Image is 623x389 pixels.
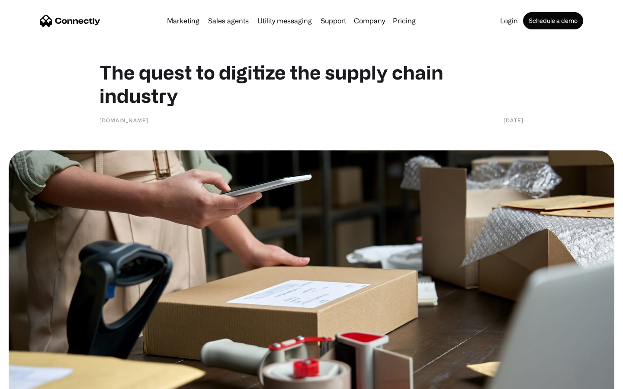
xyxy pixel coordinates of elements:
[317,17,350,24] a: Support
[389,17,419,24] a: Pricing
[9,374,52,386] aside: Language selected: English
[504,116,523,124] div: [DATE]
[164,17,203,24] a: Marketing
[100,61,523,107] h1: The quest to digitize the supply chain industry
[497,17,521,24] a: Login
[17,374,52,386] ul: Language list
[205,17,252,24] a: Sales agents
[354,15,385,27] div: Company
[254,17,315,24] a: Utility messaging
[523,12,583,29] a: Schedule a demo
[100,116,148,124] div: [DOMAIN_NAME]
